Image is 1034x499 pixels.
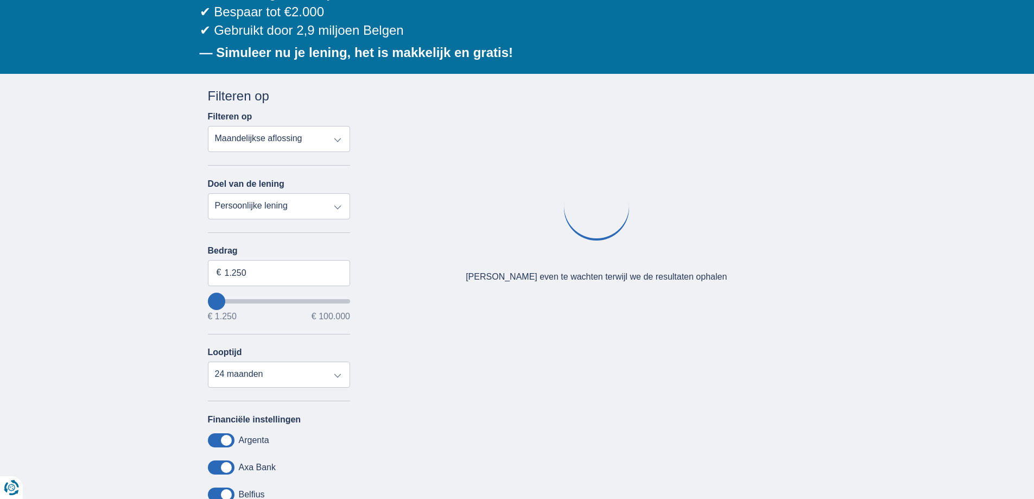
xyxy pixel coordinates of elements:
[208,87,351,105] div: Filteren op
[312,312,350,321] span: € 100.000
[239,435,269,445] label: Argenta
[208,312,237,321] span: € 1.250
[208,179,284,189] label: Doel van de lening
[466,271,727,283] div: [PERSON_NAME] even te wachten terwijl we de resultaten ophalen
[208,299,351,304] input: wantToBorrow
[208,348,242,357] label: Looptijd
[239,463,276,472] label: Axa Bank
[208,246,351,256] label: Bedrag
[217,267,221,279] span: €
[208,112,252,122] label: Filteren op
[208,415,301,425] label: Financiële instellingen
[200,45,513,60] b: — Simuleer nu je lening, het is makkelijk en gratis!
